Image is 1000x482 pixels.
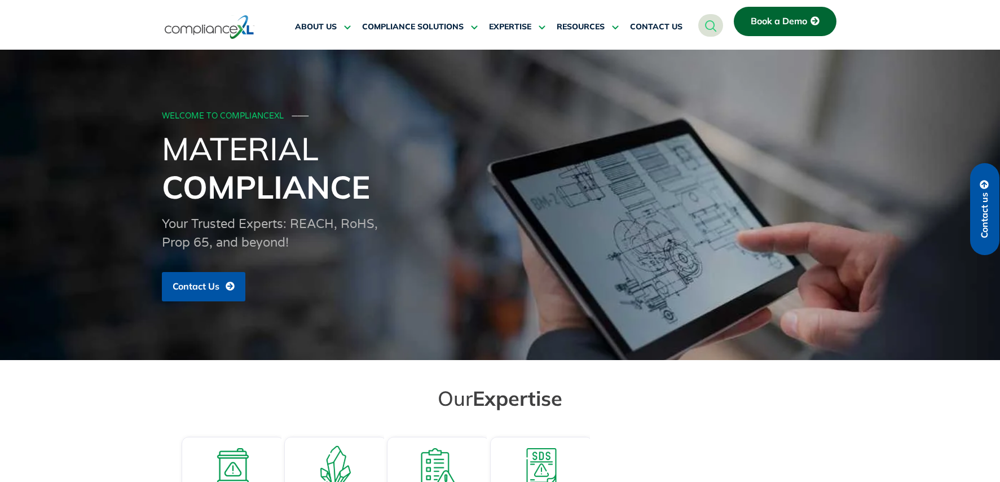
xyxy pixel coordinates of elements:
[162,129,839,206] h1: Material
[473,385,562,411] span: Expertise
[165,14,254,40] img: logo-one.svg
[295,14,351,41] a: ABOUT US
[162,217,378,250] span: Your Trusted Experts: REACH, RoHS, Prop 65, and beyond!
[630,22,682,32] span: CONTACT US
[162,272,245,301] a: Contact Us
[751,16,807,27] span: Book a Demo
[173,282,219,292] span: Contact Us
[162,167,370,207] span: Compliance
[698,14,723,37] a: navsearch-button
[489,14,545,41] a: EXPERTISE
[362,14,478,41] a: COMPLIANCE SOLUTIONS
[489,22,531,32] span: EXPERTISE
[362,22,464,32] span: COMPLIANCE SOLUTIONS
[970,163,999,255] a: Contact us
[557,14,619,41] a: RESOURCES
[162,112,835,121] div: WELCOME TO COMPLIANCEXL
[980,192,990,238] span: Contact us
[295,22,337,32] span: ABOUT US
[734,7,836,36] a: Book a Demo
[630,14,682,41] a: CONTACT US
[557,22,605,32] span: RESOURCES
[292,111,309,121] span: ───
[184,385,816,411] h2: Our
